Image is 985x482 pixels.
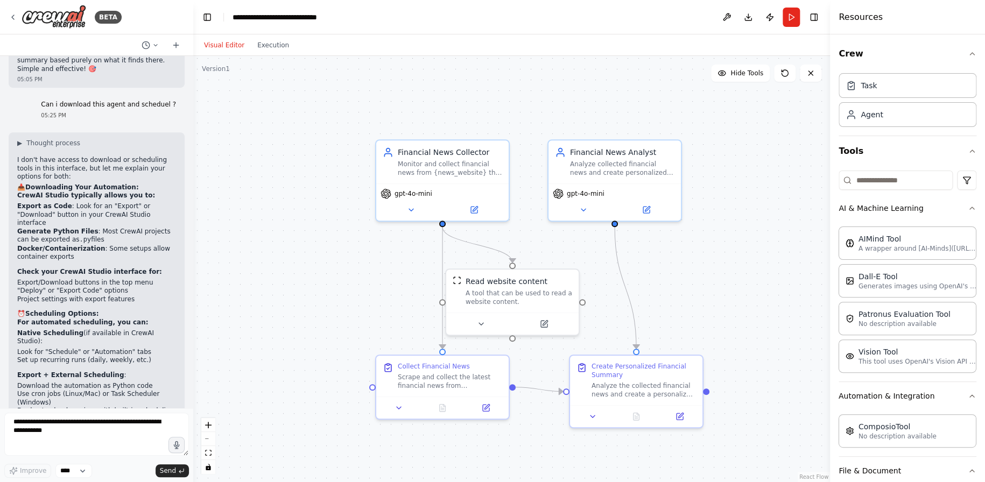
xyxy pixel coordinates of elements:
strong: Check your CrewAI Studio interface for: [17,268,162,275]
li: Look for "Schedule" or "Automation" tabs [17,348,176,357]
g: Edge from 045c03a7-415a-4e9d-8bc7-14c1f008d2e2 to 81a6097f-028b-4cdc-9f7c-1c652e68301c [437,227,448,349]
p: No description available [859,432,937,441]
div: Create Personalized Financial SummaryAnalyze the collected financial news and create a personaliz... [569,355,703,428]
button: No output available [420,401,466,414]
li: Download the automation as Python code [17,382,176,391]
button: Crew [839,39,976,69]
span: ▶ [17,139,22,147]
div: Agent [861,109,883,120]
div: Collect Financial NewsScrape and collect the latest financial news from {news_website}. Focus on ... [375,355,510,420]
button: ▶Thought process [17,139,80,147]
div: Analyze collected financial news and create personalized summaries highlighting key developments ... [570,160,674,177]
li: Deploy to cloud services with built-in scheduling [17,407,176,415]
div: Financial News AnalystAnalyze collected financial news and create personalized summaries highligh... [547,139,682,222]
li: Use cron jobs (Linux/Mac) or Task Scheduler (Windows) [17,390,176,407]
li: : Look for an "Export" or "Download" button in your CrewAI Studio interface [17,202,176,228]
div: React Flow controls [201,418,215,474]
button: Switch to previous chat [137,39,163,52]
strong: Native Scheduling [17,329,83,337]
button: Execution [251,39,295,52]
div: ScrapeWebsiteToolRead website contentA tool that can be used to read a website content. [445,268,580,336]
img: ComposioTool [846,427,854,435]
span: Thought process [26,139,80,147]
div: Crew [839,69,976,136]
div: Collect Financial News [398,362,470,371]
p: Can i download this agent and scheduel ? [41,101,176,109]
li: : Some setups allow container exports [17,245,176,261]
div: AI & Machine Learning [839,222,976,381]
button: Send [156,464,189,477]
h4: Resources [839,11,883,24]
div: Analyze the collected financial news and create a personalized summary for {user_profile}. Filter... [592,381,696,399]
li: Export/Download buttons in the top menu [17,279,176,287]
button: zoom in [201,418,215,432]
img: VisionTool [846,352,854,360]
button: fit view [201,446,215,460]
strong: Generate Python Files [17,228,99,235]
div: Financial News Collector [398,147,502,158]
h2: 📥 [17,183,176,192]
button: Tools [839,136,976,166]
button: Hide Tools [711,65,770,82]
button: Open in side panel [616,203,677,216]
div: Patronus Evaluation Tool [859,309,951,320]
div: AIMind Tool [859,233,977,244]
strong: CrewAI Studio typically allows you to: [17,192,155,199]
img: DallETool [846,277,854,285]
div: Financial News Analyst [570,147,674,158]
li: Set up recurring runs (daily, weekly, etc.) [17,356,176,365]
code: .py [79,236,91,244]
strong: Downloading Your Automation: [25,183,139,191]
span: gpt-4o-mini [395,189,432,198]
div: Create Personalized Financial Summary [592,362,696,379]
g: Edge from 045c03a7-415a-4e9d-8bc7-14c1f008d2e2 to fdfe9695-0671-42c4-b207-892a8ae039d9 [437,227,518,263]
strong: Export + External Scheduling [17,371,124,379]
p: Your automation will scrape the website content and create a personalized financial news summary ... [17,40,176,73]
img: PatronusEvalTool [846,314,854,323]
div: Monitor and collect financial news from {news_website} that could potentially impact {user_profil... [398,160,502,177]
div: Version 1 [202,65,230,73]
p: I don't have access to download or scheduling tools in this interface, but let me explain your op... [17,156,176,181]
button: Automation & Integration [839,382,976,410]
div: A tool that can be used to read a website content. [466,289,572,306]
p: A wrapper around [AI-Minds]([URL][DOMAIN_NAME]). Useful for when you need answers to questions fr... [859,244,977,253]
p: This tool uses OpenAI's Vision API to describe the contents of an image. [859,357,977,366]
nav: breadcrumb [233,12,344,23]
p: Generates images using OpenAI's Dall-E model. [859,282,977,290]
button: Hide right sidebar [806,10,821,25]
div: Financial News CollectorMonitor and collect financial news from {news_website} that could potenti... [375,139,510,222]
span: Send [160,466,176,475]
button: toggle interactivity [201,460,215,474]
span: Improve [20,466,46,475]
li: "Deploy" or "Export Code" options [17,287,176,295]
div: 05:05 PM [17,75,176,83]
span: gpt-4o-mini [567,189,604,198]
a: React Flow attribution [799,474,828,480]
strong: Scheduling Options: [25,310,99,317]
div: Read website content [466,276,547,287]
button: Open in side panel [661,410,698,423]
button: Open in side panel [444,203,504,216]
div: Scrape and collect the latest financial news from {news_website}. Focus on identifying headlines,... [398,373,502,390]
div: Dall-E Tool [859,271,977,282]
p: No description available [859,320,951,328]
div: Task [861,80,877,91]
button: Start a new chat [167,39,185,52]
div: 05:25 PM [41,111,176,119]
button: No output available [614,410,659,423]
strong: For automated scheduling, you can: [17,318,148,326]
p: (if available in CrewAI Studio): [17,329,176,346]
div: Vision Tool [859,346,977,357]
div: Automation & Integration [839,410,976,456]
button: Visual Editor [198,39,251,52]
button: Open in side panel [513,317,574,330]
g: Edge from 81a6097f-028b-4cdc-9f7c-1c652e68301c to 4d3d9b58-8337-4be0-9e89-bd3e14544166 [516,381,563,396]
span: Hide Tools [730,69,763,77]
div: BETA [95,11,122,24]
p: : [17,371,176,380]
strong: Docker/Containerization [17,245,105,252]
img: AIMindTool [846,239,854,247]
g: Edge from daf19222-d5c2-48dc-aba4-57b352cb04b9 to 4d3d9b58-8337-4be0-9e89-bd3e14544166 [609,227,642,349]
h2: ⏰ [17,310,176,318]
button: Improve [4,464,51,478]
